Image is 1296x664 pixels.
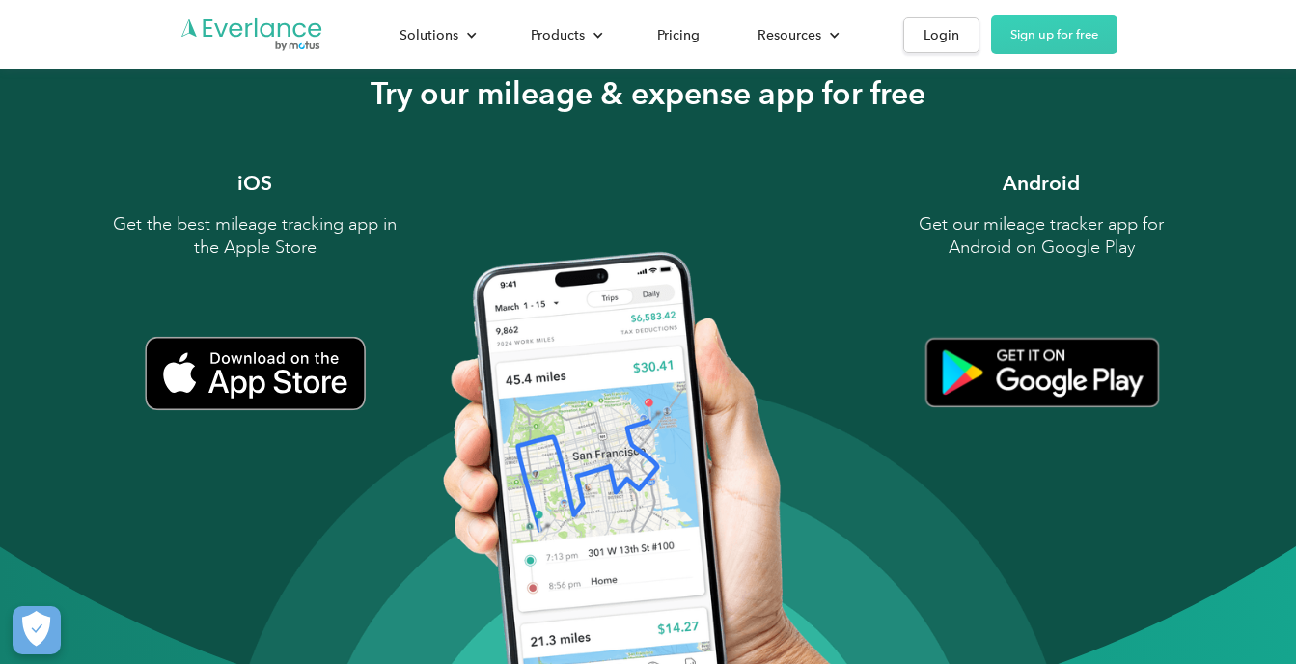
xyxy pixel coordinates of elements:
[110,212,400,259] p: Get the best mileage tracking app in the Apple Store
[179,16,324,53] a: Go to homepage
[380,18,492,52] div: Solutions
[400,23,458,47] div: Solutions
[896,212,1186,259] p: Get our mileage tracker app for Android on Google Play
[738,18,855,52] div: Resources
[924,23,959,47] div: Login
[758,23,821,47] div: Resources
[511,18,619,52] div: Products
[531,23,585,47] div: Products
[1003,170,1080,197] h3: Android
[924,336,1160,408] img: Android mileage tracker
[13,606,61,654] button: Cookies Settings
[903,17,979,53] a: Login
[237,170,272,197] h3: iOS
[638,18,719,52] a: Pricing
[371,74,925,113] h2: Try our mileage & expense app for free
[657,23,700,47] div: Pricing
[991,15,1117,54] a: Sign up for free
[145,336,366,411] img: iPhone mileage tracker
